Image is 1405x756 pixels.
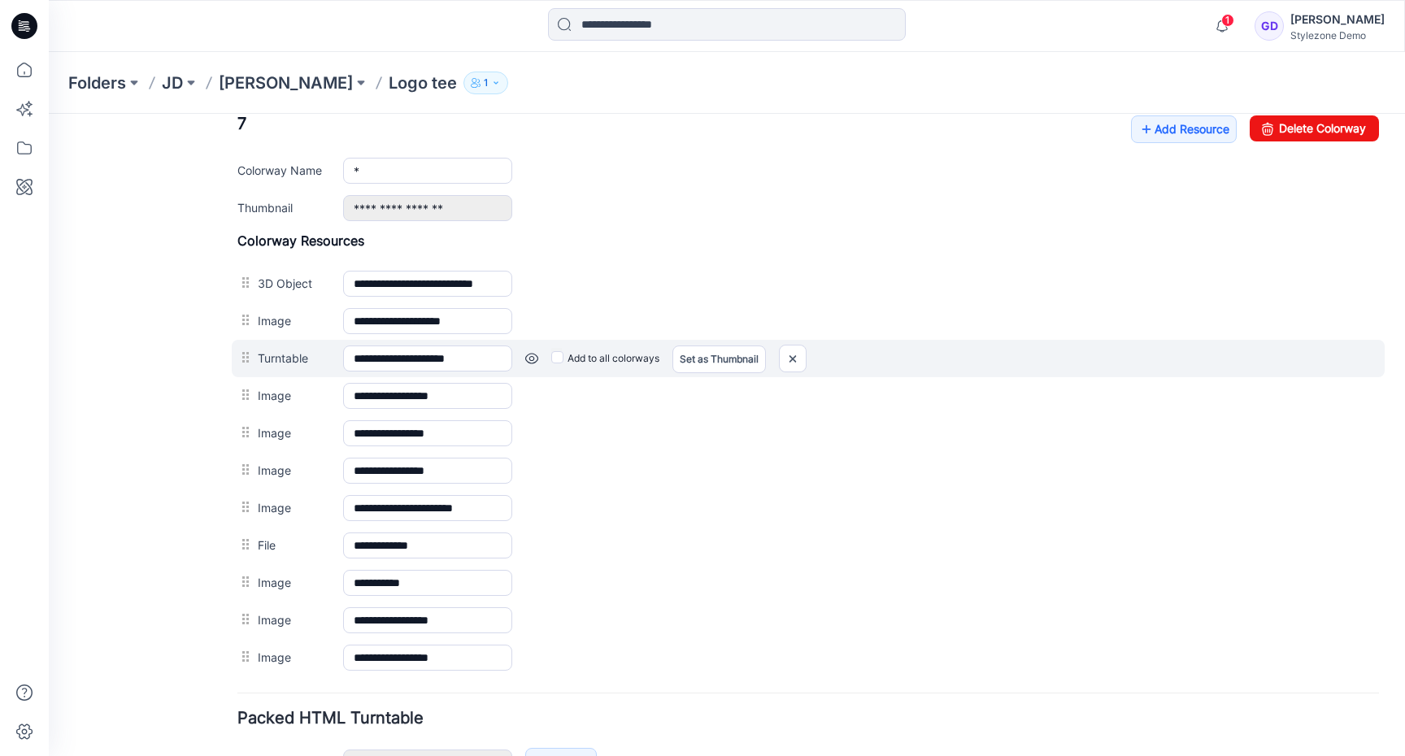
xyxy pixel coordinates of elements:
[209,198,278,215] label: Image
[209,385,278,402] label: Image
[1255,11,1284,41] div: GD
[731,232,757,259] img: close-btn.svg
[389,72,457,94] p: Logo tee
[209,160,278,178] label: 3D Object
[209,459,278,477] label: Image
[209,422,278,440] label: File
[1290,10,1385,29] div: [PERSON_NAME]
[209,235,278,253] label: Turntable
[484,74,488,92] p: 1
[189,637,278,655] label: Zip Archive
[209,497,278,515] label: Image
[463,72,508,94] button: 1
[502,232,611,258] label: Add to all colorways
[209,534,278,552] label: Image
[209,272,278,290] label: Image
[189,597,1330,612] h4: Packed HTML Turntable
[624,232,717,259] a: Set as Thumbnail
[68,72,126,94] a: Folders
[49,114,1405,756] iframe: edit-style
[189,119,1330,135] h4: Colorway Resources
[209,347,278,365] label: Image
[476,634,548,662] a: Load
[219,72,353,94] a: [PERSON_NAME]
[502,234,513,245] input: Add to all colorways
[1221,14,1234,27] span: 1
[162,72,183,94] a: JD
[209,310,278,328] label: Image
[1290,29,1385,41] div: Stylezone Demo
